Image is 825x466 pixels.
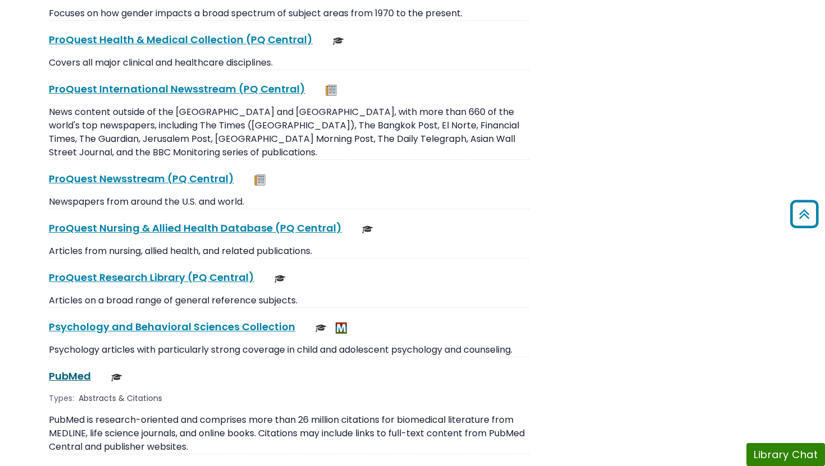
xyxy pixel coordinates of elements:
[254,174,265,186] img: Newspapers
[746,443,825,466] button: Library Chat
[79,393,164,404] div: Abstracts & Citations
[336,322,347,334] img: MeL (Michigan electronic Library)
[49,221,342,235] a: ProQuest Nursing & Allied Health Database (PQ Central)
[49,195,529,209] p: Newspapers from around the U.S. and world.
[49,244,529,258] p: Articles from nursing, allied health, and related publications.
[49,56,529,70] p: Covers all major clinical and healthcare disciplines.
[49,369,91,383] a: PubMed
[315,322,327,334] img: Scholarly or Peer Reviewed
[49,413,529,454] p: PubMed is research-oriented and comprises more than 26 million citations for biomedical literatur...
[362,224,373,235] img: Scholarly or Peer Reviewed
[49,172,234,186] a: ProQuest Newsstream (PQ Central)
[49,105,529,159] p: News content outside of the [GEOGRAPHIC_DATA] and [GEOGRAPHIC_DATA], with more than 660 of the wo...
[49,270,254,284] a: ProQuest Research Library (PQ Central)
[49,320,295,334] a: Psychology and Behavioral Sciences Collection
[49,393,74,404] span: Types:
[274,273,286,284] img: Scholarly or Peer Reviewed
[49,82,305,96] a: ProQuest International Newsstream (PQ Central)
[49,7,529,20] p: Focuses on how gender impacts a broad spectrum of subject areas from 1970 to the present.
[333,35,344,47] img: Scholarly or Peer Reviewed
[786,205,822,223] a: Back to Top
[111,372,122,383] img: Scholarly or Peer Reviewed
[49,294,529,307] p: Articles on a broad range of general reference subjects.
[49,33,313,47] a: ProQuest Health & Medical Collection (PQ Central)
[49,343,529,357] p: Psychology articles with particularly strong coverage in child and adolescent psychology and coun...
[326,85,337,96] img: Newspapers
